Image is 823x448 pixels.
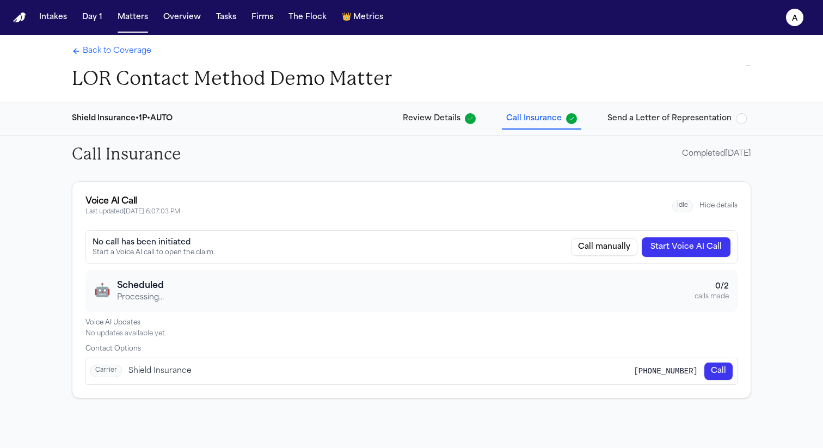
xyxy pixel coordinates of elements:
div: Contact Options [85,345,738,353]
span: Shield Insurance [128,366,192,377]
div: Completed [DATE] [682,149,751,159]
img: Finch Logo [13,13,26,23]
a: Home [13,13,26,23]
a: Back to Coverage [72,46,151,57]
button: Firms [247,8,278,27]
button: Start Voice AI Call [642,237,730,257]
h2: Call Insurance [72,144,181,164]
div: Voice AI Call [85,195,180,208]
h3: Scheduled [117,279,164,292]
div: Start a Voice AI call to open the claim. [93,248,215,257]
button: Call Insurance [502,109,581,128]
p: Processing... [117,292,164,303]
span: Last updated [DATE] 6:07:03 PM [85,208,180,217]
button: Tasks [212,8,241,27]
span: [PHONE_NUMBER] [634,366,698,377]
button: The Flock [284,8,331,27]
div: 0 / 2 [695,281,729,292]
span: Carrier [90,365,122,377]
button: Send a Letter of Representation [603,109,751,128]
h1: LOR Contact Method Demo Matter [72,66,392,91]
span: Call Insurance [506,113,562,124]
button: Matters [113,8,152,27]
div: No call has been initiated [93,237,215,248]
span: Back to Coverage [83,46,151,57]
span: idle [672,200,693,212]
span: 🤖 [94,283,110,300]
div: Voice AI Updates [85,318,738,327]
button: Review Details [398,109,480,128]
button: crownMetrics [337,8,388,27]
button: Call Shield Insurance at +15553334444 [704,363,733,380]
button: Day 1 [78,8,107,27]
button: Hide details [699,201,738,210]
span: Send a Letter of Representation [607,113,732,124]
div: No updates available yet. [85,329,738,338]
div: — [409,59,751,72]
span: Review Details [403,113,460,124]
div: calls made [695,292,729,301]
button: Overview [159,8,205,27]
div: Shield Insurance • 1P • AUTO [72,113,173,124]
button: Intakes [35,8,71,27]
button: Call carrier manually [571,238,637,256]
